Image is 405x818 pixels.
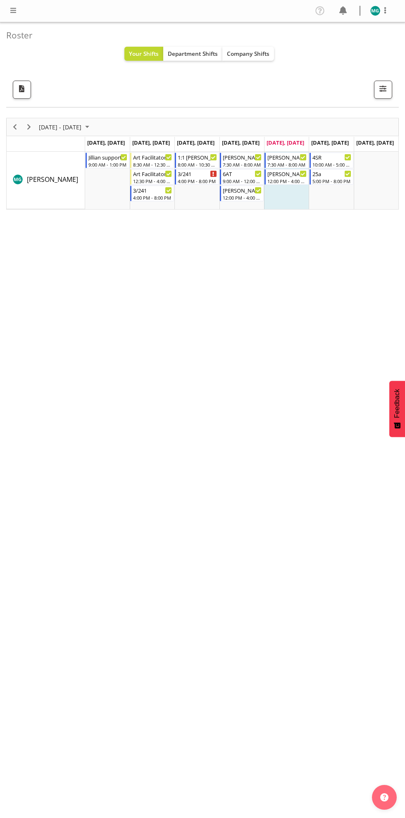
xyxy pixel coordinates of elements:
[177,139,214,146] span: [DATE], [DATE]
[132,139,170,146] span: [DATE], [DATE]
[223,194,262,201] div: 12:00 PM - 4:00 PM
[223,178,262,184] div: 9:00 AM - 12:00 PM
[6,31,392,40] h4: Roster
[27,174,78,184] a: [PERSON_NAME]
[24,122,35,132] button: Next
[312,161,351,168] div: 10:00 AM - 5:00 PM
[178,169,217,178] div: 3/241
[168,50,218,57] span: Department Shifts
[312,178,351,184] div: 5:00 PM - 8:00 PM
[267,139,304,146] span: [DATE], [DATE]
[223,186,262,194] div: [PERSON_NAME] 1:1 Weekday Day
[8,118,22,136] div: previous period
[130,186,174,201] div: Min Guo"s event - 3/241 Begin From Tuesday, September 16, 2025 at 4:00:00 PM GMT+12:00 Ends At Tu...
[310,153,353,168] div: Min Guo"s event - 4SR Begin From Saturday, September 20, 2025 at 10:00:00 AM GMT+12:00 Ends At Sa...
[130,153,174,168] div: Min Guo"s event - Art Facilitator Begin From Tuesday, September 16, 2025 at 8:30:00 AM GMT+12:00 ...
[227,50,269,57] span: Company Shifts
[223,161,262,168] div: 7:30 AM - 8:00 AM
[312,153,351,161] div: 4SR
[86,153,129,168] div: Min Guo"s event - Jillian support Begin From Monday, September 15, 2025 at 9:00:00 AM GMT+12:00 E...
[133,153,172,161] div: Art Facilitator
[133,186,172,194] div: 3/241
[38,122,93,132] button: September 2025
[223,169,262,178] div: 6AT
[389,381,405,437] button: Feedback - Show survey
[36,118,94,136] div: September 15 - 21, 2025
[88,161,127,168] div: 9:00 AM - 1:00 PM
[85,152,398,209] table: Timeline Week of September 19, 2025
[356,139,394,146] span: [DATE], [DATE]
[267,178,306,184] div: 12:00 PM - 4:00 PM
[10,122,21,132] button: Previous
[133,194,172,201] div: 4:00 PM - 8:00 PM
[220,186,264,201] div: Min Guo"s event - Morgan 1:1 Weekday Day Begin From Thursday, September 18, 2025 at 12:00:00 PM G...
[178,178,217,184] div: 4:00 PM - 8:00 PM
[223,153,262,161] div: [PERSON_NAME] 1:1 Morning supports
[13,81,31,99] button: Download a PDF of the roster according to the set date range.
[264,169,308,185] div: Min Guo"s event - Morgan 1:1 Weekday Day Begin From Friday, September 19, 2025 at 12:00:00 PM GMT...
[370,6,380,16] img: min-guo11569.jpg
[311,139,349,146] span: [DATE], [DATE]
[130,169,174,185] div: Min Guo"s event - Art Facilitator Begin From Tuesday, September 16, 2025 at 12:30:00 PM GMT+12:00...
[133,178,172,184] div: 12:30 PM - 4:00 PM
[374,81,392,99] button: Filter Shifts
[27,175,78,184] span: [PERSON_NAME]
[38,122,82,132] span: [DATE] - [DATE]
[222,47,274,61] button: Company Shifts
[220,169,264,185] div: Min Guo"s event - 6AT Begin From Thursday, September 18, 2025 at 9:00:00 AM GMT+12:00 Ends At Thu...
[267,161,306,168] div: 7:30 AM - 8:00 AM
[88,153,127,161] div: Jillian support
[267,169,306,178] div: [PERSON_NAME] 1:1 Weekday Day
[22,118,36,136] div: next period
[310,169,353,185] div: Min Guo"s event - 25a Begin From Saturday, September 20, 2025 at 5:00:00 PM GMT+12:00 Ends At Sat...
[178,153,217,161] div: 1:1 [PERSON_NAME] Support
[312,169,351,178] div: 25a
[267,153,306,161] div: [PERSON_NAME] 1:1 Morning supports
[175,153,219,168] div: Min Guo"s event - 1:1 Nathan Support Begin From Wednesday, September 17, 2025 at 8:00:00 AM GMT+1...
[380,793,388,801] img: help-xxl-2.png
[133,169,172,178] div: Art Facilitator
[178,161,217,168] div: 8:00 AM - 10:30 AM
[124,47,163,61] button: Your Shifts
[87,139,125,146] span: [DATE], [DATE]
[133,161,172,168] div: 8:30 AM - 12:30 PM
[129,50,159,57] span: Your Shifts
[393,389,401,418] span: Feedback
[6,118,399,210] div: Timeline Week of September 19, 2025
[175,169,219,185] div: Min Guo"s event - 3/241 Begin From Wednesday, September 17, 2025 at 4:00:00 PM GMT+12:00 Ends At ...
[264,153,308,168] div: Min Guo"s event - Adam 1:1 Morning supports Begin From Friday, September 19, 2025 at 7:30:00 AM G...
[163,47,222,61] button: Department Shifts
[220,153,264,168] div: Min Guo"s event - Adam 1:1 Morning supports Begin From Thursday, September 18, 2025 at 7:30:00 AM...
[7,152,85,209] td: Min Guo resource
[222,139,260,146] span: [DATE], [DATE]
